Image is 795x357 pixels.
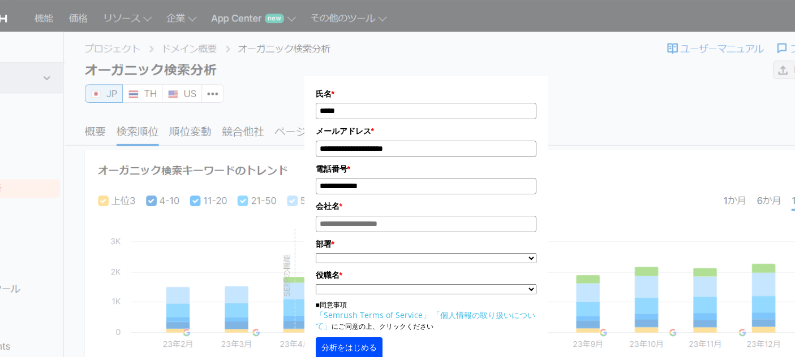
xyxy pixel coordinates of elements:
[316,269,536,281] label: 役職名
[316,310,431,320] a: 「Semrush Terms of Service」
[316,238,536,250] label: 部署
[316,163,536,175] label: 電話番号
[316,88,536,100] label: 氏名
[316,125,536,137] label: メールアドレス
[316,200,536,212] label: 会社名
[316,300,536,332] p: ■同意事項 にご同意の上、クリックください
[316,310,535,331] a: 「個人情報の取り扱いについて」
